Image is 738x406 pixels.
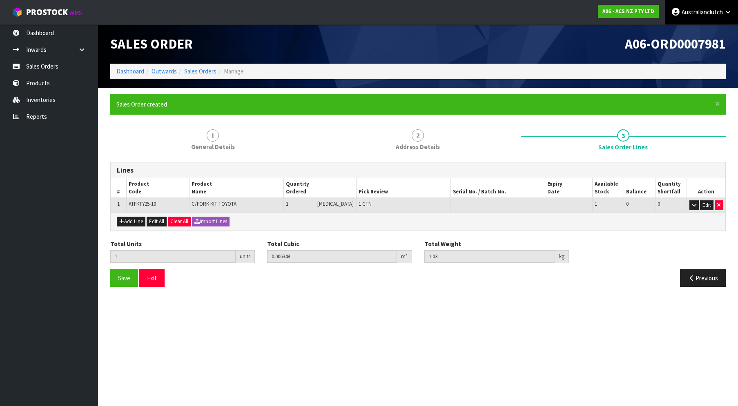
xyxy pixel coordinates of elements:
a: Outwards [152,67,177,75]
label: Total Units [110,240,142,248]
span: Manage [224,67,244,75]
button: Edit [700,200,713,210]
span: 1 [595,200,597,207]
span: [MEDICAL_DATA] [317,200,354,207]
button: Exit [139,269,165,287]
th: Product Name [190,178,284,198]
span: A06-ORD0007981 [625,35,726,52]
span: Sales Order [110,35,193,52]
button: Add Line [117,217,145,226]
a: Sales Orders [184,67,216,75]
th: Available Stock [593,178,624,198]
span: 1 [117,200,120,207]
span: 1 CTN [359,200,372,207]
div: m³ [397,250,412,263]
small: WMS [69,9,82,17]
input: Total Units [110,250,236,263]
th: Serial No. / Batch No. [451,178,545,198]
a: Dashboard [116,67,144,75]
th: Quantity Shortfall [656,178,687,198]
span: Sales Order created [116,100,167,108]
span: General Details [191,142,235,151]
div: kg [555,250,569,263]
th: Action [687,178,725,198]
span: 1 [286,200,288,207]
span: ProStock [26,7,68,18]
button: Clear All [168,217,191,226]
span: Address Details [396,142,440,151]
span: 2 [412,129,424,142]
label: Total Cubic [267,240,299,248]
input: Total Cubic [267,250,397,263]
img: cube-alt.png [12,7,22,17]
span: Sales Order Lines [598,143,648,151]
label: Total Weight [424,240,461,248]
th: Quantity Ordered [284,178,357,198]
span: ATFKTY25-10 [129,200,156,207]
span: 1 [207,129,219,142]
span: 3 [617,129,629,142]
button: Import Lines [192,217,230,226]
th: # [111,178,127,198]
button: Edit All [147,217,167,226]
button: Save [110,269,138,287]
span: Save [118,274,130,282]
th: Expiry Date [545,178,593,198]
div: units [236,250,255,263]
th: Product Code [127,178,190,198]
span: C/FORK KIT TOYOTA [192,200,236,207]
th: Balance [624,178,656,198]
span: 0 [658,200,660,207]
span: 0 [626,200,629,207]
h3: Lines [117,166,719,174]
span: Sales Order Lines [110,156,726,293]
span: × [715,98,720,109]
button: Previous [680,269,726,287]
th: Pick Review [357,178,451,198]
input: Total Weight [424,250,555,263]
span: Australianclutch [682,8,723,16]
strong: A06 - ACS NZ PTY LTD [602,8,654,15]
